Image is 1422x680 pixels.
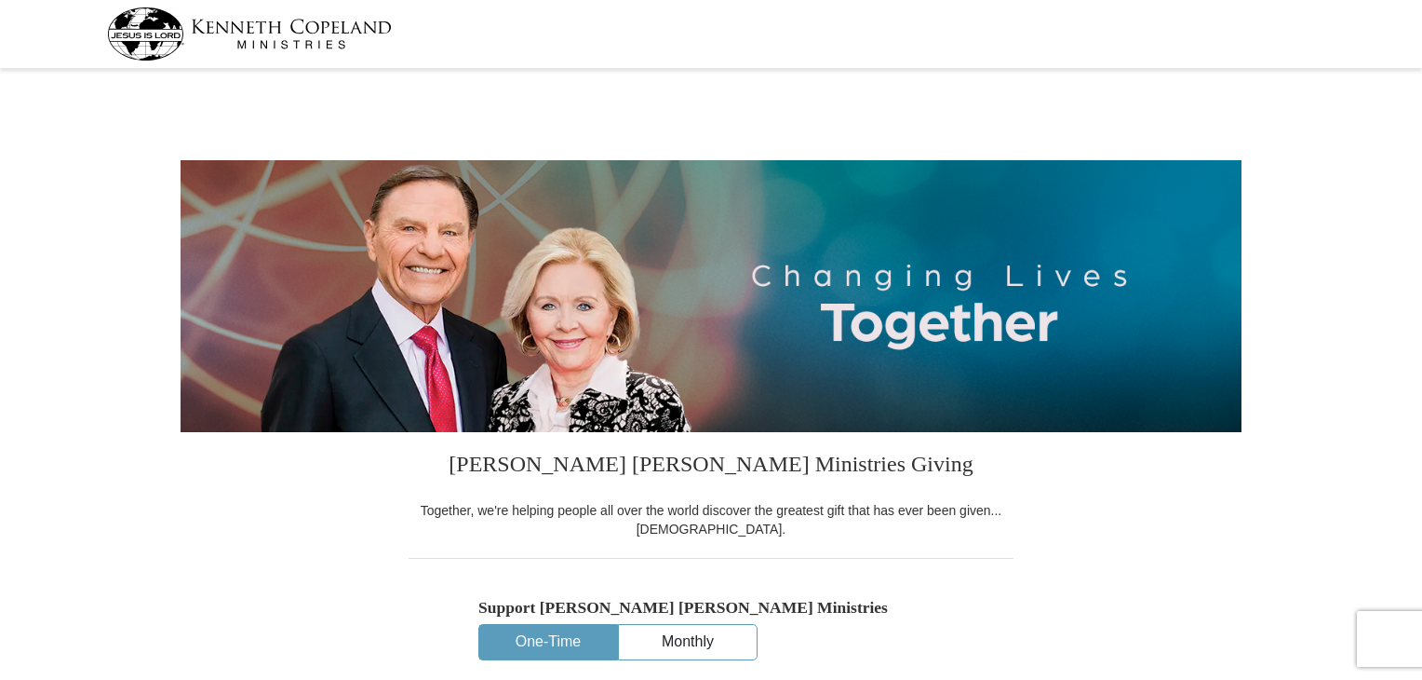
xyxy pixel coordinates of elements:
h3: [PERSON_NAME] [PERSON_NAME] Ministries Giving [409,432,1013,501]
button: One-Time [479,625,617,660]
button: Monthly [619,625,757,660]
div: Together, we're helping people all over the world discover the greatest gift that has ever been g... [409,501,1013,538]
h5: Support [PERSON_NAME] [PERSON_NAME] Ministries [478,598,944,618]
img: kcm-header-logo.svg [107,7,392,61]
